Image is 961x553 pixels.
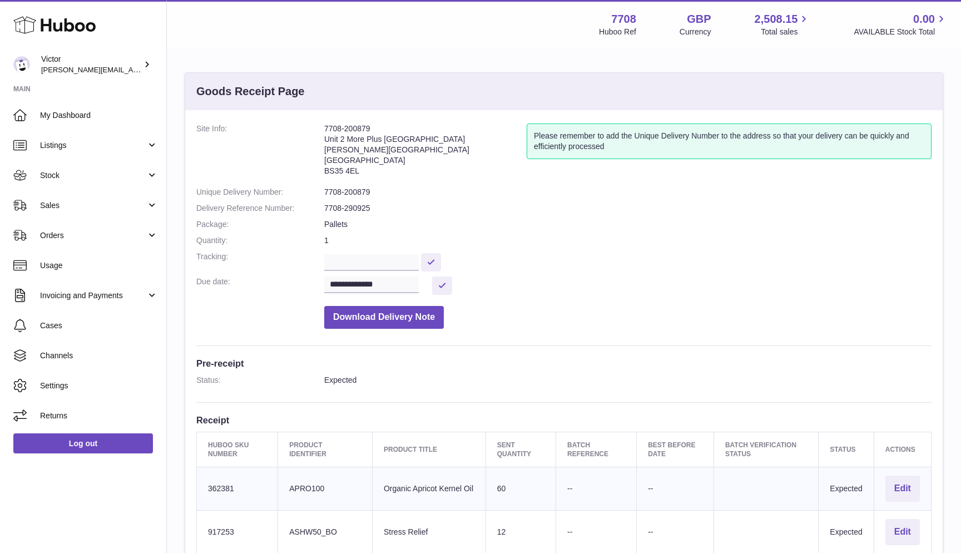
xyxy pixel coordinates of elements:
span: [PERSON_NAME][EMAIL_ADDRESS][DOMAIN_NAME] [41,65,223,74]
dd: 7708-200879 [324,187,932,197]
span: Returns [40,411,158,421]
dd: 7708-290925 [324,203,932,214]
dt: Status: [196,375,324,386]
td: Organic Apricot Kernel Oil [372,467,486,511]
address: 7708-200879 Unit 2 More Plus [GEOGRAPHIC_DATA] [PERSON_NAME][GEOGRAPHIC_DATA] [GEOGRAPHIC_DATA] B... [324,124,527,181]
img: victor@erbology.co [13,56,30,73]
div: Currency [680,27,711,37]
strong: GBP [687,12,711,27]
th: Sent Quantity [486,432,556,467]
span: Invoicing and Payments [40,290,146,301]
span: 0.00 [913,12,935,27]
div: Huboo Ref [599,27,636,37]
span: My Dashboard [40,110,158,121]
span: Usage [40,260,158,271]
td: -- [637,467,714,511]
td: 60 [486,467,556,511]
dt: Delivery Reference Number: [196,203,324,214]
dt: Due date: [196,276,324,295]
td: Expected [819,467,874,511]
dt: Quantity: [196,235,324,246]
a: Log out [13,433,153,453]
h3: Goods Receipt Page [196,84,305,99]
a: 0.00 AVAILABLE Stock Total [854,12,948,37]
td: -- [556,467,637,511]
td: 362381 [197,467,278,511]
dd: Pallets [324,219,932,230]
dt: Site Info: [196,124,324,181]
strong: 7708 [611,12,636,27]
th: Batch Reference [556,432,637,467]
span: Settings [40,381,158,391]
dd: Expected [324,375,932,386]
span: 2,508.15 [755,12,798,27]
span: Listings [40,140,146,151]
dt: Package: [196,219,324,230]
th: Product title [372,432,486,467]
th: Product Identifier [278,432,373,467]
th: Huboo SKU Number [197,432,278,467]
button: Edit [885,519,920,545]
th: Actions [874,432,931,467]
dd: 1 [324,235,932,246]
span: Sales [40,200,146,211]
dt: Unique Delivery Number: [196,187,324,197]
span: AVAILABLE Stock Total [854,27,948,37]
span: Cases [40,320,158,331]
h3: Pre-receipt [196,357,932,369]
h3: Receipt [196,414,932,426]
a: 2,508.15 Total sales [755,12,811,37]
div: Please remember to add the Unique Delivery Number to the address so that your delivery can be qui... [527,124,932,159]
th: Status [819,432,874,467]
div: Victor [41,54,141,75]
button: Edit [885,476,920,502]
span: Stock [40,170,146,181]
button: Download Delivery Note [324,306,444,329]
span: Orders [40,230,146,241]
span: Total sales [761,27,810,37]
span: Channels [40,350,158,361]
dt: Tracking: [196,251,324,271]
th: Batch Verification Status [714,432,818,467]
td: APRO100 [278,467,373,511]
th: Best Before Date [637,432,714,467]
